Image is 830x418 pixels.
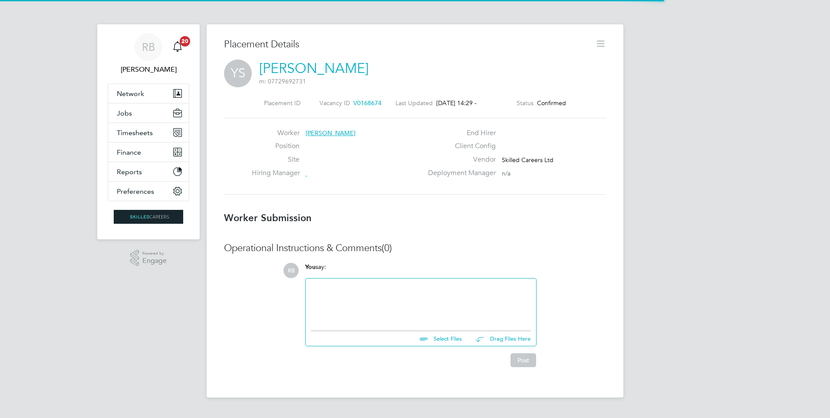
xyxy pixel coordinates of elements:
[423,142,496,151] label: Client Config
[224,212,312,224] b: Worker Submission
[117,148,141,156] span: Finance
[469,330,531,348] button: Drag Files Here
[264,99,300,107] label: Placement ID
[305,263,537,278] div: say:
[169,33,186,61] a: 20
[108,33,189,75] a: RB[PERSON_NAME]
[353,99,382,107] span: V0168674
[108,103,189,123] button: Jobs
[108,210,189,224] a: Go to home page
[108,162,189,181] button: Reports
[252,169,300,178] label: Hiring Manager
[114,210,183,224] img: skilledcareers-logo-retina.png
[252,129,300,138] label: Worker
[117,90,144,98] span: Network
[117,187,154,196] span: Preferences
[259,77,306,85] span: m: 07729692731
[252,155,300,164] label: Site
[117,109,132,117] span: Jobs
[502,169,511,177] span: n/a
[108,143,189,162] button: Finance
[502,156,553,164] span: Skilled Careers Ltd
[180,36,190,46] span: 20
[142,41,155,53] span: RB
[537,99,566,107] span: Confirmed
[130,250,167,266] a: Powered byEngage
[97,24,200,239] nav: Main navigation
[395,99,433,107] label: Last Updated
[142,257,167,265] span: Engage
[259,60,369,77] a: [PERSON_NAME]
[319,99,350,107] label: Vacancy ID
[306,129,356,137] span: [PERSON_NAME]
[224,60,252,87] span: YS
[382,242,392,254] span: (0)
[224,38,589,51] h3: Placement Details
[117,129,153,137] span: Timesheets
[108,182,189,201] button: Preferences
[423,169,496,178] label: Deployment Manager
[142,250,167,257] span: Powered by
[517,99,534,107] label: Status
[283,263,299,278] span: RB
[423,155,496,164] label: Vendor
[436,99,477,107] span: [DATE] 14:29 -
[511,353,536,367] button: Post
[108,84,189,103] button: Network
[224,242,606,255] h3: Operational Instructions & Comments
[108,123,189,142] button: Timesheets
[423,129,496,138] label: End Hirer
[108,64,189,75] span: Ryan Burns
[305,263,316,271] span: You
[117,168,142,176] span: Reports
[252,142,300,151] label: Position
